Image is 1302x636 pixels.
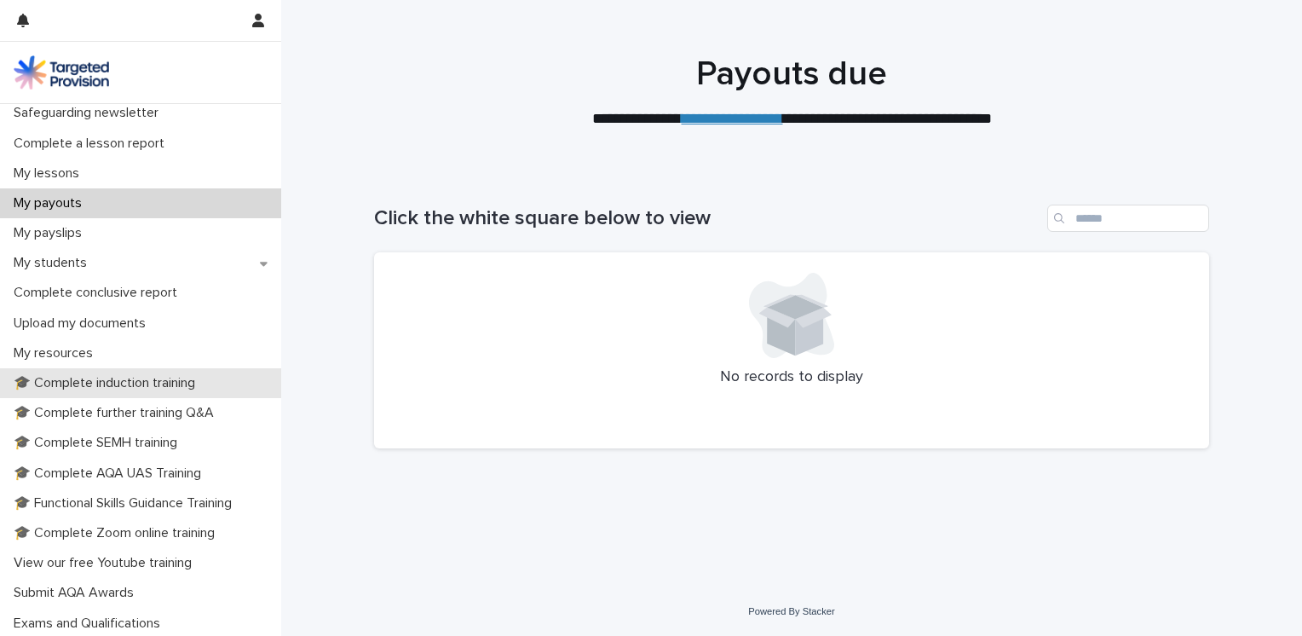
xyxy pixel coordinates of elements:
p: Exams and Qualifications [7,616,174,632]
p: No records to display [395,368,1189,387]
p: 🎓 Complete Zoom online training [7,525,228,541]
h1: Click the white square below to view [374,206,1040,231]
p: 🎓 Complete AQA UAS Training [7,465,215,482]
p: My payslips [7,225,95,241]
p: Complete a lesson report [7,136,178,152]
p: My students [7,255,101,271]
p: My resources [7,345,107,361]
a: Powered By Stacker [748,606,834,616]
p: My payouts [7,195,95,211]
p: 🎓 Functional Skills Guidance Training [7,495,245,512]
p: Submit AQA Awards [7,585,147,601]
p: 🎓 Complete induction training [7,375,209,391]
p: Upload my documents [7,315,159,332]
p: 🎓 Complete SEMH training [7,435,191,451]
p: Safeguarding newsletter [7,105,172,121]
h1: Payouts due [374,54,1209,95]
input: Search [1047,205,1209,232]
img: M5nRWzHhSzIhMunXDL62 [14,55,109,90]
p: 🎓 Complete further training Q&A [7,405,228,421]
p: Complete conclusive report [7,285,191,301]
p: View our free Youtube training [7,555,205,571]
p: My lessons [7,165,93,182]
